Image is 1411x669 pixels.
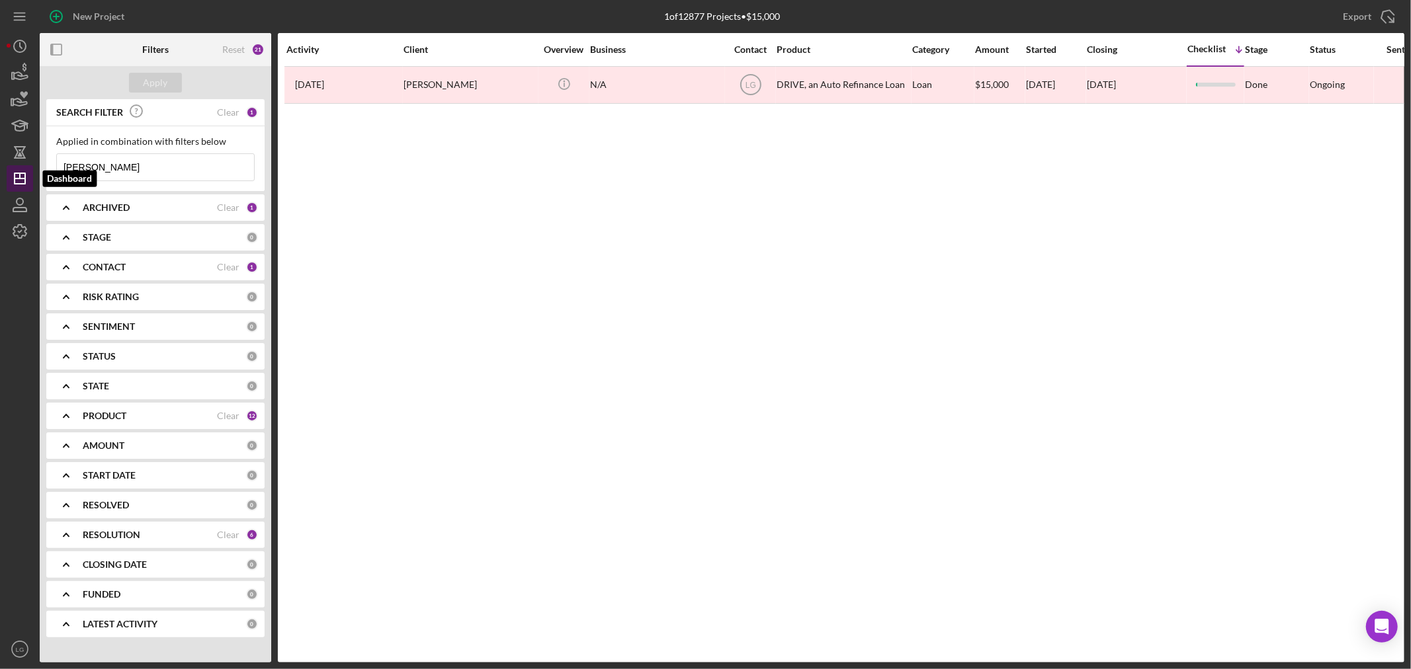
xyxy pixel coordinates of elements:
[83,589,120,600] b: FUNDED
[726,44,775,55] div: Contact
[217,262,239,272] div: Clear
[16,646,24,653] text: LG
[246,291,258,303] div: 0
[246,202,258,214] div: 1
[217,107,239,118] div: Clear
[83,232,111,243] b: STAGE
[1087,79,1116,90] time: [DATE]
[246,231,258,243] div: 0
[1366,611,1398,643] div: Open Intercom Messenger
[246,380,258,392] div: 0
[664,11,780,22] div: 1 of 12877 Projects • $15,000
[83,470,136,481] b: START DATE
[83,559,147,570] b: CLOSING DATE
[590,44,722,55] div: Business
[40,3,138,30] button: New Project
[56,136,255,147] div: Applied in combination with filters below
[246,499,258,511] div: 0
[217,530,239,540] div: Clear
[1310,79,1345,90] div: Ongoing
[777,67,909,102] div: DRIVE, an Auto Refinance Loan
[1310,44,1373,55] div: Status
[251,43,265,56] div: 21
[222,44,245,55] div: Reset
[1187,44,1226,54] div: Checklist
[1343,3,1371,30] div: Export
[404,67,536,102] div: [PERSON_NAME]
[246,261,258,273] div: 1
[83,321,135,332] b: SENTIMENT
[83,381,109,391] b: STATE
[246,440,258,452] div: 0
[286,44,402,55] div: Activity
[83,440,124,451] b: AMOUNT
[83,530,140,540] b: RESOLUTION
[539,44,589,55] div: Overview
[73,3,124,30] div: New Project
[1026,67,1086,102] div: [DATE]
[975,44,1025,55] div: Amount
[590,67,722,102] div: N/A
[83,351,116,362] b: STATUS
[295,79,324,90] time: 2024-10-30 19:39
[83,262,126,272] b: CONTACT
[83,411,126,421] b: PRODUCT
[217,411,239,421] div: Clear
[1026,44,1086,55] div: Started
[246,469,258,481] div: 0
[246,559,258,571] div: 0
[1245,44,1308,55] div: Stage
[912,67,974,102] div: Loan
[129,73,182,93] button: Apply
[7,636,33,662] button: LG
[1245,67,1308,102] div: Done
[246,106,258,118] div: 1
[246,588,258,600] div: 0
[56,107,123,118] b: SEARCH FILTER
[144,73,168,93] div: Apply
[83,500,129,510] b: RESOLVED
[142,44,169,55] b: Filters
[777,44,909,55] div: Product
[975,67,1025,102] div: $15,000
[246,529,258,541] div: 6
[246,350,258,362] div: 0
[246,410,258,422] div: 12
[83,202,130,213] b: ARCHIVED
[83,292,139,302] b: RISK RATING
[217,202,239,213] div: Clear
[404,44,536,55] div: Client
[83,619,157,629] b: LATEST ACTIVITY
[246,321,258,333] div: 0
[246,618,258,630] div: 0
[1087,44,1186,55] div: Closing
[912,44,974,55] div: Category
[745,81,755,90] text: LG
[1330,3,1404,30] button: Export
